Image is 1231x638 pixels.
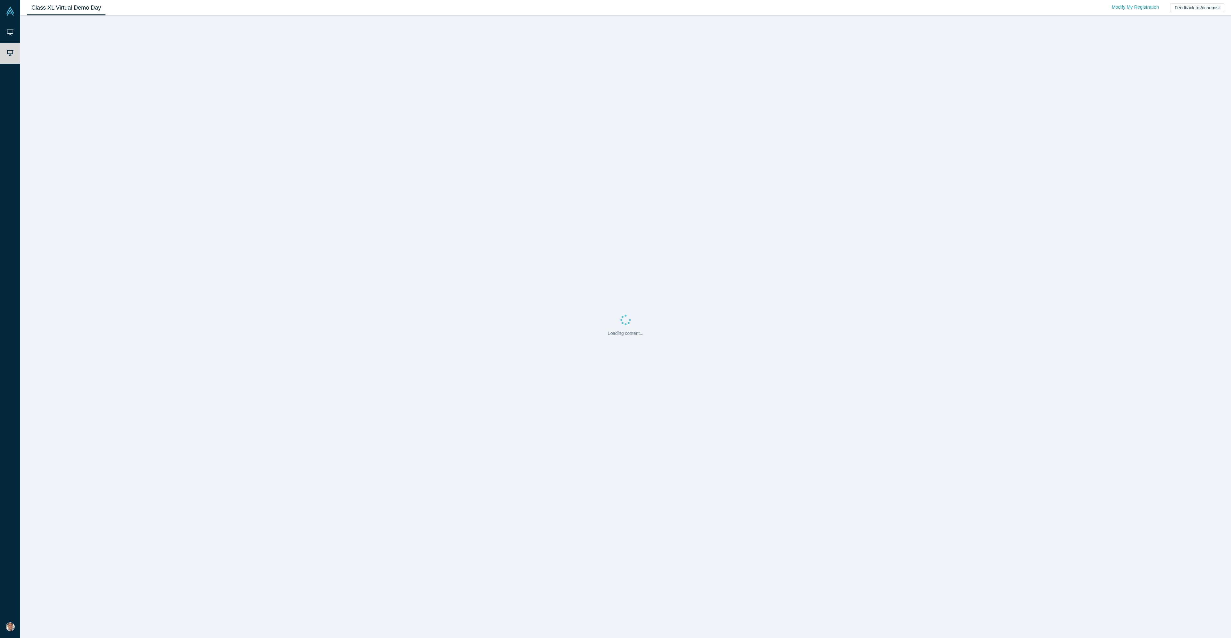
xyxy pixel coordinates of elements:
[608,330,643,337] p: Loading content...
[1170,3,1224,12] button: Feedback to Alchemist
[27,0,105,15] a: Class XL Virtual Demo Day
[1105,2,1166,13] a: Modify My Registration
[6,622,15,631] img: Shashi Kumar's Account
[6,7,15,16] img: Alchemist Vault Logo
